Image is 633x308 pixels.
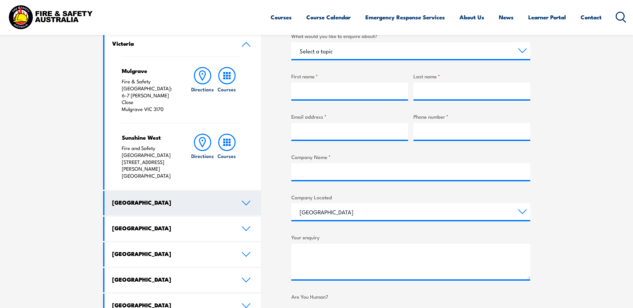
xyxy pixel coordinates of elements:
label: Are You Human? [291,293,530,300]
label: Last name [413,72,530,80]
a: Victoria [104,32,261,56]
label: First name [291,72,408,80]
label: Company Located [291,193,530,201]
h4: [GEOGRAPHIC_DATA] [112,224,232,232]
a: About Us [459,8,484,26]
label: Company Name [291,153,530,161]
a: [GEOGRAPHIC_DATA] [104,191,261,215]
h4: Victoria [112,40,232,47]
a: [GEOGRAPHIC_DATA] [104,268,261,292]
a: Courses [215,134,239,179]
a: Learner Portal [528,8,566,26]
label: What would you like to enquire about? [291,32,530,40]
a: Courses [215,67,239,113]
h4: Mulgrave [122,67,178,74]
p: Fire and Safety [GEOGRAPHIC_DATA] [STREET_ADDRESS][PERSON_NAME] [GEOGRAPHIC_DATA] [122,145,178,179]
label: Email address [291,113,408,120]
label: Phone number [413,113,530,120]
h4: [GEOGRAPHIC_DATA] [112,199,232,206]
h4: [GEOGRAPHIC_DATA] [112,276,232,283]
a: Directions [191,134,215,179]
label: Your enquiry [291,233,530,241]
a: Emergency Response Services [365,8,445,26]
a: Courses [271,8,292,26]
a: Contact [581,8,602,26]
h6: Directions [191,152,214,159]
a: [GEOGRAPHIC_DATA] [104,242,261,267]
h4: Sunshine West [122,134,178,141]
a: News [499,8,514,26]
a: [GEOGRAPHIC_DATA] [104,217,261,241]
h4: [GEOGRAPHIC_DATA] [112,250,232,257]
a: Course Calendar [306,8,351,26]
h6: Courses [218,86,236,93]
h6: Directions [191,86,214,93]
h6: Courses [218,152,236,159]
p: Fire & Safety [GEOGRAPHIC_DATA]: 6-7 [PERSON_NAME] Close Mulgrave VIC 3170 [122,78,178,113]
a: Directions [191,67,215,113]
